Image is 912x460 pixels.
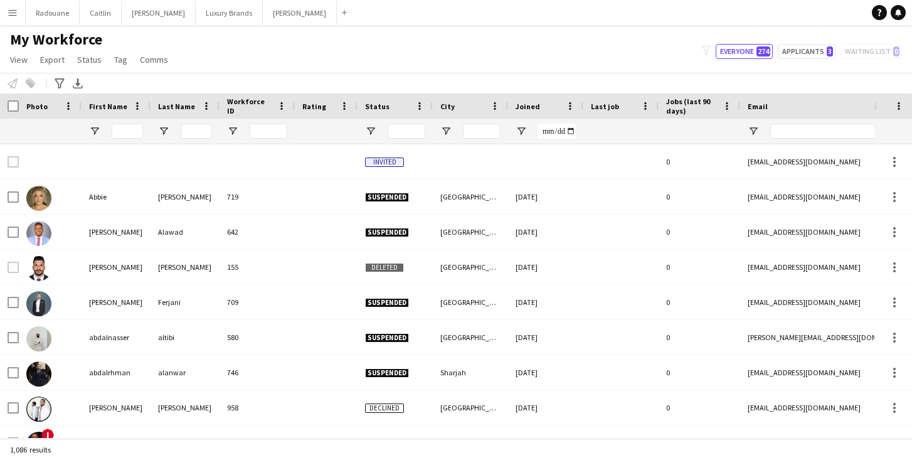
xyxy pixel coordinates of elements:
span: Suspended [365,333,409,343]
a: Status [72,51,107,68]
input: Row Selection is disabled for this row (unchecked) [8,262,19,273]
app-action-btn: Export XLSX [70,76,85,91]
button: Open Filter Menu [748,126,759,137]
span: Workforce ID [227,97,272,115]
span: Declined [365,404,404,413]
span: Last job [591,102,619,111]
div: altibi [151,320,220,355]
a: Tag [109,51,132,68]
span: Status [77,54,102,65]
div: [PERSON_NAME] [82,285,151,319]
span: Deleted [365,263,404,272]
img: Abdalaziz Alawad [26,221,51,246]
div: [DATE] [508,285,583,319]
div: 958 [220,390,295,425]
button: Open Filter Menu [440,126,452,137]
div: Diab [151,425,220,460]
button: Open Filter Menu [227,126,238,137]
span: Status [365,102,390,111]
span: Email [748,102,768,111]
button: Radouane [26,1,80,25]
input: Row Selection is disabled for this row (unchecked) [8,156,19,168]
div: [DATE] [508,215,583,249]
div: [GEOGRAPHIC_DATA] [433,425,508,460]
div: Sharjah [433,355,508,390]
div: 642 [220,215,295,249]
span: Tag [114,54,127,65]
span: Rating [302,102,326,111]
div: [PERSON_NAME] [151,179,220,214]
span: Joined [516,102,540,111]
span: Invited [365,158,404,167]
div: [GEOGRAPHIC_DATA] [433,250,508,284]
span: Last Name [158,102,195,111]
div: [DATE] [508,320,583,355]
div: abdalnasser [82,320,151,355]
button: Applicants3 [778,44,835,59]
input: First Name Filter Input [112,124,143,139]
button: Open Filter Menu [89,126,100,137]
button: Luxury Brands [196,1,263,25]
button: Open Filter Menu [158,126,169,137]
span: Suspended [365,193,409,202]
div: [GEOGRAPHIC_DATA] [433,179,508,214]
div: 0 [659,215,740,249]
div: alanwar [151,355,220,390]
button: [PERSON_NAME] [122,1,196,25]
app-action-btn: Advanced filters [52,76,67,91]
div: 746 [220,355,295,390]
input: Workforce ID Filter Input [250,124,287,139]
span: View [10,54,28,65]
div: abdalrhman [82,355,151,390]
div: Ferjani [151,285,220,319]
div: 0 [659,250,740,284]
span: ! [41,429,54,441]
span: First Name [89,102,127,111]
button: [PERSON_NAME] [263,1,337,25]
span: Comms [140,54,168,65]
div: [PERSON_NAME] [151,390,220,425]
img: Abbie Fisher [26,186,51,211]
img: Abdel Jaleel Elsharief [26,397,51,422]
img: abdalnasser altibi [26,326,51,351]
div: 0 [659,285,740,319]
div: [DATE] [508,355,583,390]
div: [PERSON_NAME] [82,215,151,249]
span: Jobs (last 90 days) [666,97,718,115]
span: Suspended [365,298,409,308]
button: Caitlin [80,1,122,25]
div: 0 [659,425,740,460]
div: [PERSON_NAME] [82,425,151,460]
img: Abdallah Abu Naim [26,256,51,281]
span: Suspended [365,228,409,237]
div: 580 [220,320,295,355]
button: Open Filter Menu [516,126,527,137]
div: [DATE] [508,179,583,214]
input: Joined Filter Input [538,124,576,139]
div: [GEOGRAPHIC_DATA] [433,285,508,319]
span: 274 [756,46,770,56]
span: 3 [827,46,833,56]
div: [GEOGRAPHIC_DATA] [433,390,508,425]
div: [DATE] [508,250,583,284]
button: Open Filter Menu [365,126,376,137]
span: Export [40,54,65,65]
div: 0 [659,320,740,355]
div: [PERSON_NAME] [82,250,151,284]
input: City Filter Input [463,124,501,139]
div: 709 [220,285,295,319]
div: [GEOGRAPHIC_DATA] [433,320,508,355]
div: 719 [220,179,295,214]
span: Photo [26,102,48,111]
div: 34 [220,425,295,460]
div: 573 days [583,425,659,460]
span: My Workforce [10,30,102,49]
div: [GEOGRAPHIC_DATA] [433,215,508,249]
div: Alawad [151,215,220,249]
div: 0 [659,144,740,179]
span: Suspended [365,368,409,378]
img: abdalrhman alanwar [26,361,51,387]
div: [DATE] [508,425,583,460]
div: 0 [659,179,740,214]
div: 155 [220,250,295,284]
